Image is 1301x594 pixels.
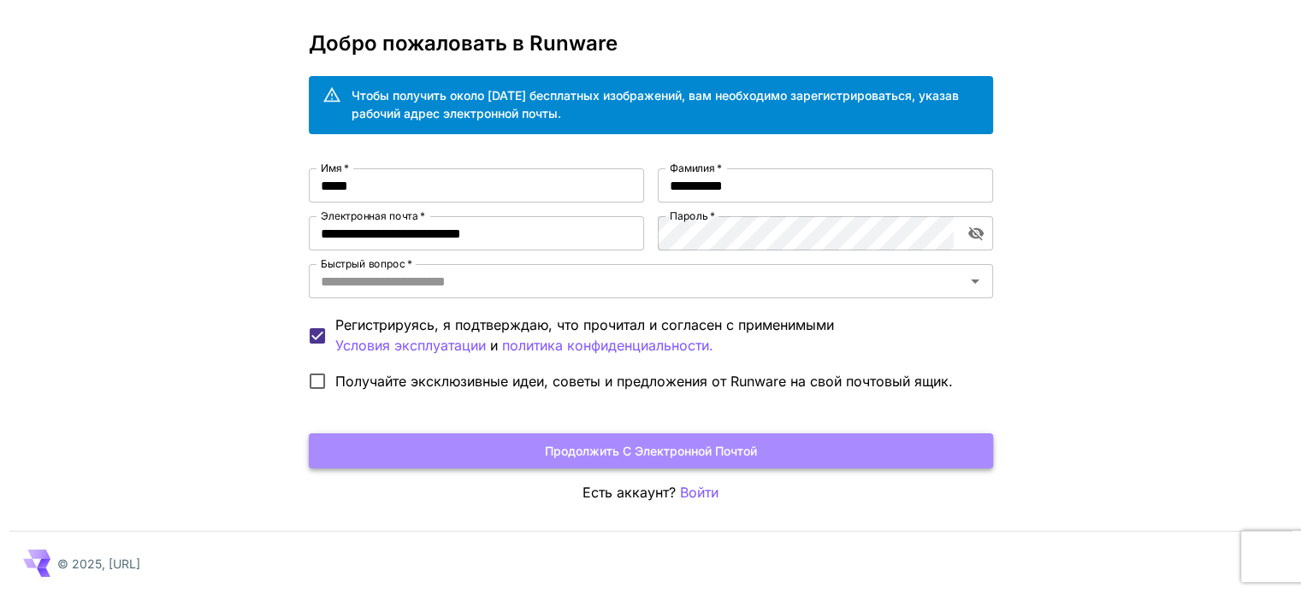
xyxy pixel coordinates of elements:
font: Войти [680,484,719,501]
font: Чтобы получить около [DATE] бесплатных изображений, вам необходимо зарегистрироваться, указав раб... [352,88,959,121]
font: Электронная почта [321,209,417,222]
font: Фамилия [670,162,715,174]
font: Регистрируясь, я подтверждаю, что прочитал и согласен с применимыми [335,316,834,333]
font: политика конфиденциальности. [502,337,713,354]
font: Пароль [670,209,707,222]
button: Войти [680,482,719,503]
button: Регистрируясь, я подтверждаю, что прочитал и согласен с применимыми и политика конфиденциальности. [335,335,486,356]
font: Добро пожаловать в Runware [309,31,618,56]
font: Получайте эксклюзивные идеи, советы и предложения от Runware на свой почтовый ящик. [335,373,953,390]
font: и [490,337,498,354]
font: Быстрый вопрос [321,257,405,270]
font: Есть аккаунт? [582,484,676,501]
button: Открыть [963,269,987,293]
button: включить видимость пароля [961,218,991,249]
button: Продолжить с электронной почтой [309,433,993,468]
font: © 2025, [URL] [57,556,140,571]
button: Регистрируясь, я подтверждаю, что прочитал и согласен с применимыми Условия эксплуатации и [502,335,713,356]
font: Условия эксплуатации [335,337,486,354]
font: Продолжить с электронной почтой [545,444,757,458]
font: Имя [321,162,342,174]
